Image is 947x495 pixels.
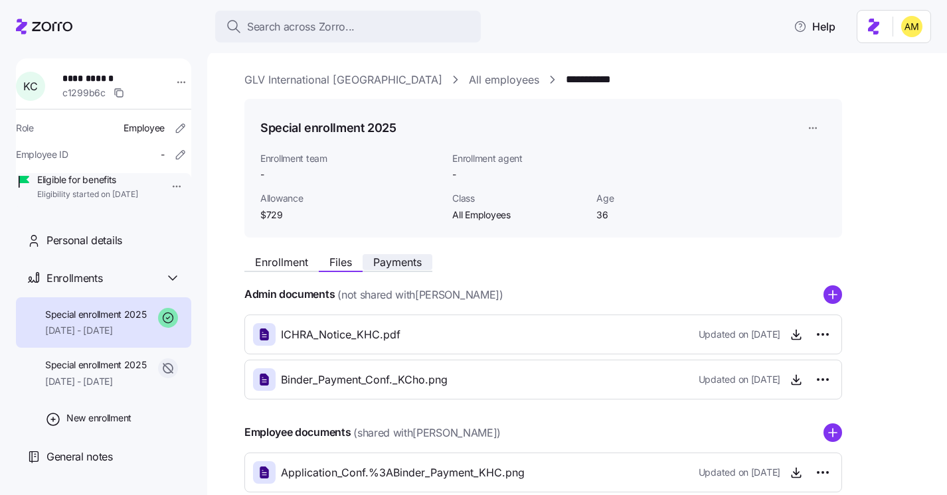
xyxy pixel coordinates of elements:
[699,373,780,386] span: Updated on [DATE]
[596,208,730,222] span: 36
[45,375,147,388] span: [DATE] - [DATE]
[46,232,122,249] span: Personal details
[23,81,37,92] span: K C
[37,173,138,186] span: Eligible for benefits
[16,148,68,161] span: Employee ID
[794,19,835,35] span: Help
[823,285,842,304] svg: add icon
[281,326,400,343] span: ICHRA_Notice_KHC.pdf
[329,257,352,267] span: Files
[45,308,147,321] span: Special enrollment 2025
[247,19,355,35] span: Search across Zorro...
[901,16,922,37] img: dfaaf2f2725e97d5ef9e82b99e83f4d7
[46,270,102,287] span: Enrollments
[452,168,456,181] span: -
[281,372,448,388] span: Binder_Payment_Conf._KCho.png
[452,208,586,222] span: All Employees
[37,189,138,200] span: Eligibility started on [DATE]
[244,287,335,302] h4: Admin documents
[260,208,442,222] span: $729
[255,257,308,267] span: Enrollment
[260,192,442,205] span: Allowance
[452,152,586,165] span: Enrollment agent
[469,72,539,88] a: All employees
[783,13,846,40] button: Help
[244,72,442,88] a: GLV International [GEOGRAPHIC_DATA]
[161,148,165,161] span: -
[124,121,165,135] span: Employee
[260,168,442,181] span: -
[62,86,106,100] span: c1299b6c
[373,257,422,267] span: Payments
[45,358,147,372] span: Special enrollment 2025
[596,192,730,205] span: Age
[260,152,442,165] span: Enrollment team
[699,466,780,479] span: Updated on [DATE]
[244,425,351,440] h4: Employee documents
[452,192,586,205] span: Class
[215,11,481,42] button: Search across Zorro...
[46,449,113,465] span: General notes
[16,121,34,135] span: Role
[353,425,501,441] span: (shared with [PERSON_NAME] )
[699,328,780,341] span: Updated on [DATE]
[260,119,396,136] h1: Special enrollment 2025
[66,411,131,425] span: New enrollment
[45,324,147,337] span: [DATE] - [DATE]
[281,464,525,481] span: Application_Conf.%3ABinder_Payment_KHC.png
[337,287,503,303] span: (not shared with [PERSON_NAME] )
[823,423,842,442] svg: add icon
